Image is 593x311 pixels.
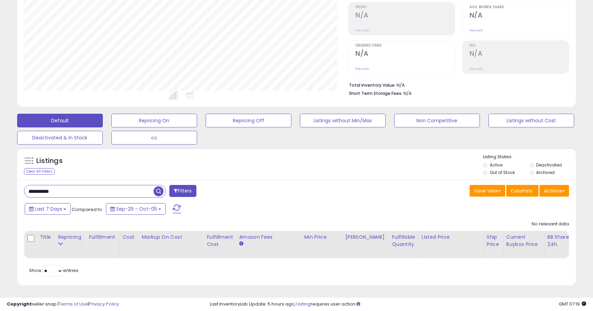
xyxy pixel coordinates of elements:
div: Title [40,234,52,241]
button: Repricing Off [206,114,291,127]
p: Listing States: [483,154,576,160]
label: Active [490,162,503,168]
b: Short Term Storage Fees: [349,90,402,96]
h2: N/A [470,50,569,59]
small: Prev: N/A [470,67,483,71]
div: Ship Price [487,234,500,248]
div: [PERSON_NAME] [345,234,386,241]
th: The percentage added to the cost of goods (COGS) that forms the calculator for Min & Max prices. [139,231,204,258]
h2: N/A [355,11,455,21]
div: Amazon Fees [239,234,298,241]
label: Archived [536,170,555,175]
div: Fulfillment [89,234,117,241]
button: Listings without Min/Max [300,114,386,127]
small: Prev: N/A [355,28,369,33]
button: Columns [506,185,538,197]
h5: Listings [36,156,63,166]
button: Non Competitive [394,114,480,127]
a: 1 listing [295,301,311,307]
button: cc [111,131,197,145]
div: Cost [123,234,136,241]
a: Terms of Use [59,301,88,307]
button: Deactivated & In Stock [17,131,103,145]
span: Sep-29 - Oct-05 [116,206,157,212]
div: Markup on Cost [142,234,201,241]
div: seller snap | | [7,301,119,308]
span: Compared to: [72,206,103,213]
div: Fulfillment Cost [207,234,233,248]
span: ROI [470,44,569,48]
h2: N/A [355,50,455,59]
div: Listed Price [422,234,481,241]
span: Profit [355,5,455,9]
label: Deactivated [536,162,562,168]
li: N/A [349,80,564,89]
span: Avg. Buybox Share [470,5,569,9]
span: Last 7 Days [35,206,62,212]
small: Prev: N/A [355,67,369,71]
span: 2025-10-13 07:19 GMT [559,301,586,307]
h2: N/A [470,11,569,21]
button: Sep-29 - Oct-05 [106,203,166,215]
small: Amazon Fees. [239,241,243,247]
strong: Copyright [7,301,32,307]
div: Current Buybox Price [506,234,542,248]
div: Last InventoryLab Update: 5 hours ago, requires user action. [210,301,586,308]
label: Out of Stock [490,170,515,175]
button: Last 7 Days [25,203,71,215]
button: Default [17,114,103,127]
b: Total Inventory Value: [349,82,396,88]
span: Columns [511,187,532,194]
button: Listings without Cost [488,114,574,127]
button: Repricing On [111,114,197,127]
div: Min Price [304,234,339,241]
small: Prev: N/A [470,28,483,33]
a: Privacy Policy [89,301,119,307]
span: Ordered Items [355,44,455,48]
button: Filters [169,185,196,197]
div: No relevant data [532,221,569,227]
div: Clear All Filters [24,168,55,175]
div: BB Share 24h. [547,234,572,248]
div: Repricing [58,234,83,241]
button: Actions [540,185,569,197]
span: Show: entries [29,267,78,274]
div: Fulfillable Quantity [392,234,415,248]
button: Save View [470,185,505,197]
span: N/A [403,90,412,97]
